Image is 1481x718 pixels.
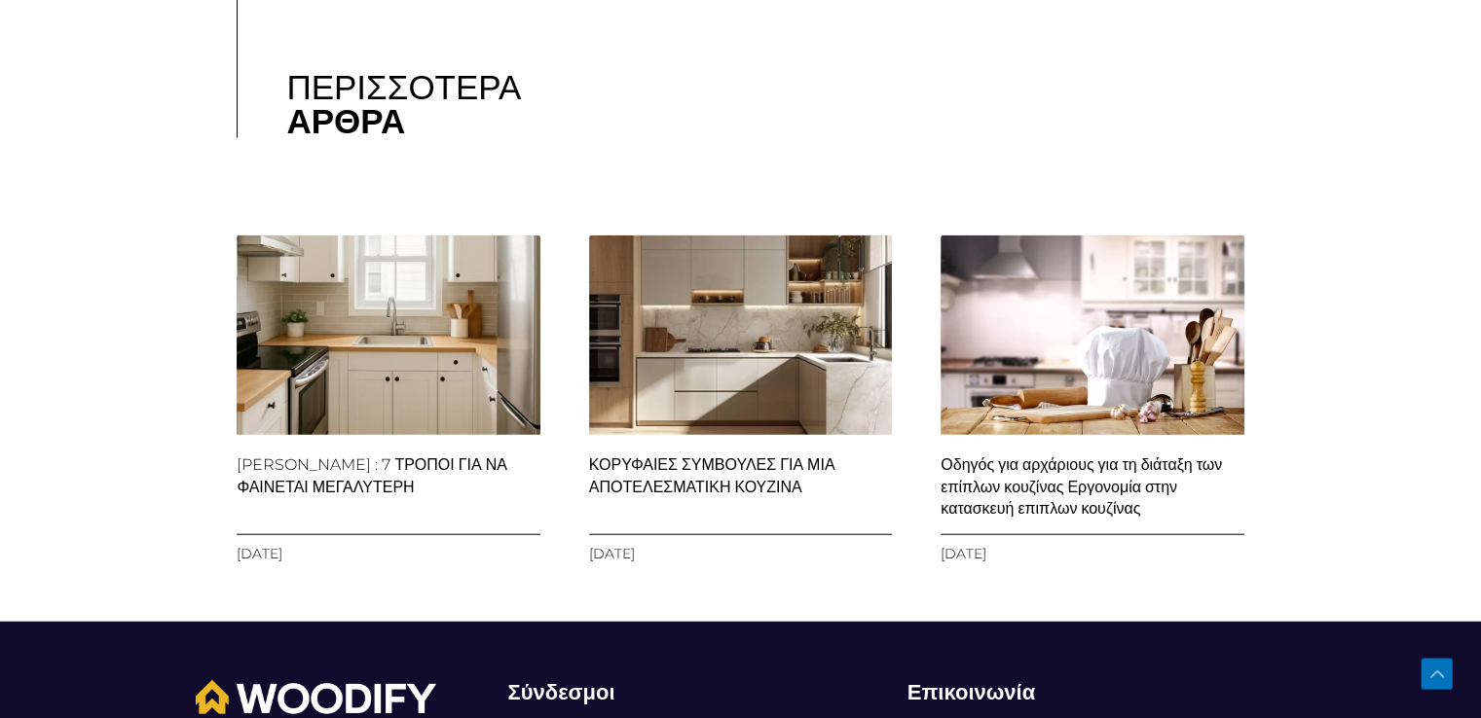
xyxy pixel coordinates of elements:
[589,455,835,495] a: ΚΟΡΥΦΑΙΕΣ ΣΥΜΒΟΥΛΕΣ ΓΙΑ ΜΙΑ ΑΠΟΤΕΛΕΣΜΑΤΙΚΗ ΚΟΥΖΙΝΑ
[237,455,507,495] a: [PERSON_NAME] : 7 ΤΡΟΠΟΙ ΓΙΑ ΝΑ ΦΑΙΝΕΤΑΙ ΜΕΓΑΛΥΤΕΡΗ
[589,545,635,562] span: [DATE]
[907,680,1035,704] span: Επικοινωνία
[196,680,436,714] img: Woodify
[507,680,614,704] span: Σύνδεσμοι
[941,545,986,562] span: [DATE]
[286,70,1243,138] h2: Περισσοτερα
[941,455,1222,518] a: Οδηγός για αρχάριους για τη διάταξη των επίπλων κουζίνας Εργονομία στην κατασκευή επιπλων κουζίνας
[237,545,282,562] span: [DATE]
[286,100,405,142] b: Αρθρα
